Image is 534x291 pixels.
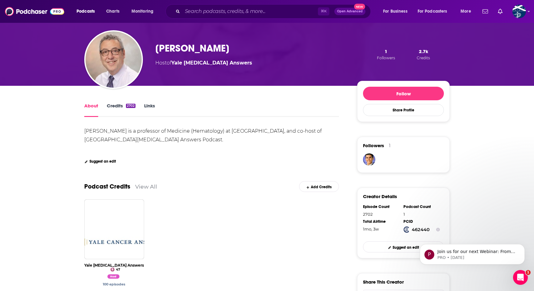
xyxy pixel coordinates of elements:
span: Join us for our next Webinar: From Pushback to Payoff: Building Buy-In for Niche Podcast Placemen... [27,18,106,176]
span: Host [107,274,120,279]
input: Search podcasts, credits, & more... [182,6,318,16]
span: Host [155,60,167,66]
button: 1Followers [375,48,397,60]
a: Dr. Steven Gore [103,282,125,286]
span: Podcasts [77,7,95,16]
iframe: Intercom notifications message [411,231,534,274]
span: 1 [526,270,531,275]
a: Add Credits [299,181,339,192]
span: of [167,60,252,66]
span: Open Advanced [337,10,363,13]
span: 2.7k [419,48,428,54]
img: Dr. Steven Gore [86,31,142,88]
span: Followers [363,143,384,148]
button: Open AdvancedNew [334,8,365,15]
span: More [461,7,471,16]
h3: Share This Creator [363,279,404,285]
div: Episode Count [363,204,399,209]
span: Monitoring [131,7,153,16]
a: Show notifications dropdown [480,6,490,17]
iframe: Intercom live chat [513,270,528,285]
div: Total Airtime [363,219,399,224]
button: 2.7kCredits [415,48,432,60]
div: [PERSON_NAME] is a professor of Medicine (Hematology) at [GEOGRAPHIC_DATA], and co-host of [GEOGR... [84,128,323,143]
span: New [354,4,365,10]
strong: 462440 [412,227,430,232]
div: PCID [403,219,440,224]
button: Show Info [436,227,440,233]
a: Suggest an edit [84,159,116,164]
img: Podchaser - Follow, Share and Rate Podcasts [5,6,64,17]
div: 2702 [126,104,136,108]
a: Dr. Steven Gore [107,275,121,280]
button: Follow [363,87,444,100]
a: View All [135,183,157,190]
img: Podchaser Creator ID logo [403,227,410,233]
a: About [84,103,98,117]
img: User Profile [512,5,526,18]
button: open menu [127,6,161,16]
a: 47 [111,268,120,272]
a: Credits2702 [107,103,136,117]
span: 1 [385,48,387,54]
button: open menu [72,6,103,16]
span: 47 [116,268,120,271]
p: Message from PRO, sent 33w ago [27,24,106,29]
img: Bernardo Cortina [363,153,375,166]
a: Yale Cancer Answers [84,263,144,268]
span: Followers [377,56,395,60]
a: Show notifications dropdown [495,6,505,17]
div: 1 [389,143,390,148]
button: open menu [379,6,415,16]
h3: Creator Details [363,193,397,199]
span: 1319 hours, 34 minutes, 50 seconds [363,227,379,231]
a: Yale Cancer Answers [171,60,252,66]
h1: [PERSON_NAME] [155,42,229,54]
span: For Business [383,7,407,16]
button: open menu [456,6,479,16]
button: Show profile menu [512,5,526,18]
div: 1 [403,212,440,217]
button: Share Profile [363,104,444,116]
a: Podcast Credits [84,183,130,190]
span: Charts [106,7,119,16]
a: Suggest an edit [363,241,444,252]
div: Search podcasts, credits, & more... [171,4,377,19]
button: open menu [414,6,456,16]
div: Podcast Count [403,204,440,209]
span: Credits [417,56,430,60]
div: 2702 [363,212,399,217]
span: For Podcasters [418,7,447,16]
span: Logged in as yaleschoolofmedicine [512,5,526,18]
a: Charts [102,6,123,16]
span: ⌘ K [318,7,329,15]
a: Links [144,103,155,117]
